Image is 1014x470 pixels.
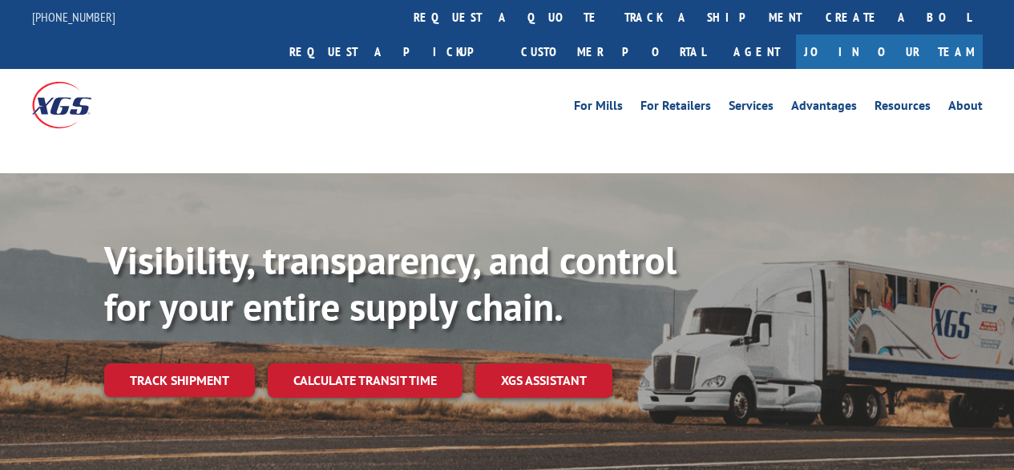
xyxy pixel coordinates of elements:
[104,363,255,397] a: Track shipment
[640,99,711,117] a: For Retailers
[791,99,857,117] a: Advantages
[796,34,983,69] a: Join Our Team
[875,99,931,117] a: Resources
[475,363,612,398] a: XGS ASSISTANT
[717,34,796,69] a: Agent
[509,34,717,69] a: Customer Portal
[948,99,983,117] a: About
[268,363,463,398] a: Calculate transit time
[277,34,509,69] a: Request a pickup
[574,99,623,117] a: For Mills
[729,99,774,117] a: Services
[32,9,115,25] a: [PHONE_NUMBER]
[104,235,677,331] b: Visibility, transparency, and control for your entire supply chain.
